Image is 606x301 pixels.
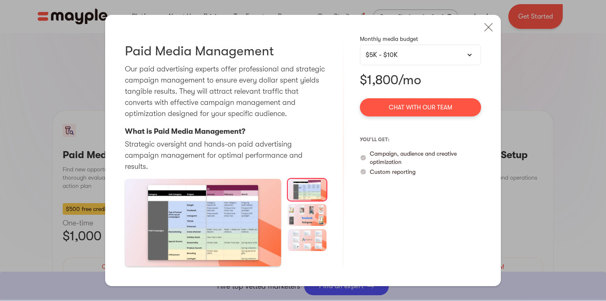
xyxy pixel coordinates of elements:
[125,139,326,172] p: Strategic oversight and hands-on paid advertising campaign management for optimal performance and...
[370,168,416,176] p: Custom reporting
[360,72,481,88] p: $1,800/mo
[125,64,326,119] p: Our paid advertising experts offer professional and strategic campaign management to ensure every...
[360,133,481,146] p: you’ll get:
[360,45,481,65] div: $5K - $10K
[360,98,481,116] a: Chat with our team
[370,149,481,166] p: Campaign, audience and creative optimization
[125,43,274,59] h3: Paid Media Management
[360,35,481,43] p: Monthly media budget
[125,126,245,137] p: What is Paid Media Management?
[125,179,281,267] a: open lightbox
[366,50,475,60] div: $5K - $10K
